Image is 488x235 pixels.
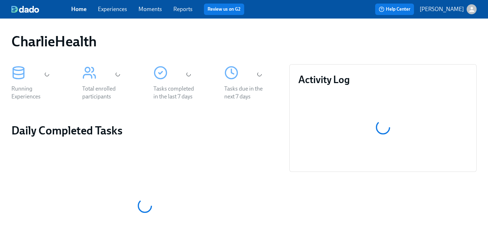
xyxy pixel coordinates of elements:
a: dado [11,6,71,13]
a: Reports [173,6,193,12]
img: dado [11,6,39,13]
div: Tasks completed in the last 7 days [153,85,199,101]
h3: Activity Log [298,73,468,86]
p: [PERSON_NAME] [420,5,464,13]
a: Review us on G2 [208,6,241,13]
button: Help Center [375,4,414,15]
a: Home [71,6,86,12]
a: Moments [138,6,162,12]
span: Help Center [379,6,410,13]
div: Running Experiences [11,85,57,101]
a: Experiences [98,6,127,12]
h1: CharlieHealth [11,33,97,50]
div: Tasks due in the next 7 days [224,85,270,101]
button: Review us on G2 [204,4,244,15]
div: Total enrolled participants [82,85,128,101]
h2: Daily Completed Tasks [11,123,278,138]
button: [PERSON_NAME] [420,4,477,14]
